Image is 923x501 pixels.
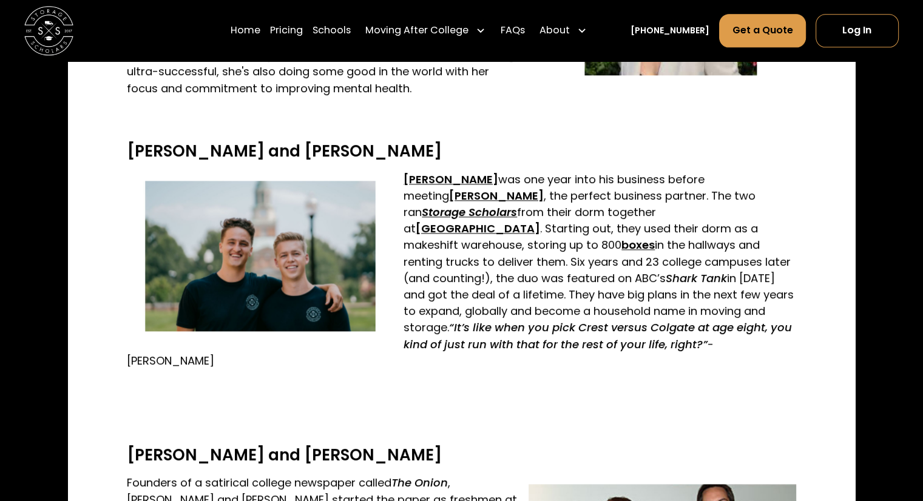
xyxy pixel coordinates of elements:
em: The Onion [391,475,448,490]
h3: [PERSON_NAME] and [PERSON_NAME] [127,142,796,161]
p: ‍ [127,111,796,127]
div: Moving After College [360,13,490,47]
a: [PHONE_NUMBER] [631,24,709,37]
div: About [535,13,592,47]
a: boxes [621,237,655,252]
a: Schools [313,13,351,47]
p: ‍ [127,383,796,400]
div: About [539,23,570,38]
a: home [24,6,73,55]
a: Pricing [270,13,303,47]
a: Get a Quote [719,14,805,47]
a: [PERSON_NAME] [404,172,498,187]
div: Moving After College [365,23,468,38]
p: ‍ [127,414,796,431]
a: FAQs [500,13,524,47]
a: Log In [816,14,899,47]
em: Shark Tank [666,271,727,286]
a: Storage Scholars [422,204,517,220]
a: Home [231,13,260,47]
a: [PERSON_NAME] [449,188,544,203]
p: was one year into his business before meeting , the perfect business partner. The two ran from th... [127,171,796,369]
em: “It’s like when you pick Crest versus Colgate at age eight, you kind of just run with that for th... [404,320,792,351]
a: [GEOGRAPHIC_DATA] [416,221,540,236]
h3: [PERSON_NAME] and [PERSON_NAME] [127,446,796,465]
img: Storage Scholars main logo [24,6,73,55]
